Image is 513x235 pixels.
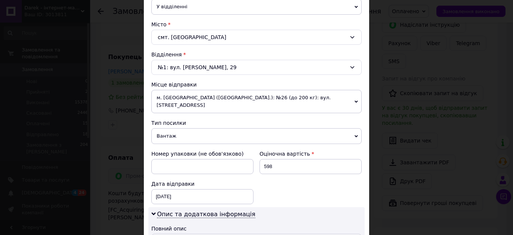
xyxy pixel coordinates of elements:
[151,90,362,113] span: м. [GEOGRAPHIC_DATA] ([GEOGRAPHIC_DATA].): №26 (до 200 кг): вул. [STREET_ADDRESS]
[151,30,362,45] div: смт. [GEOGRAPHIC_DATA]
[151,82,197,88] span: Місце відправки
[260,150,362,158] div: Оціночна вартість
[151,225,362,232] div: Повний опис
[151,128,362,144] span: Вантаж
[157,211,255,218] span: Опис та додаткова інформація
[151,120,186,126] span: Тип посилки
[151,21,362,28] div: Місто
[151,51,362,58] div: Відділення
[151,60,362,75] div: №1: вул. [PERSON_NAME], 29
[151,150,253,158] div: Номер упаковки (не обов'язково)
[151,180,253,188] div: Дата відправки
